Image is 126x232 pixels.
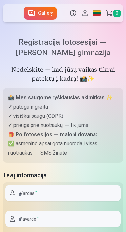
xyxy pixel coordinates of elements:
[3,37,123,58] h1: Registracija fotosesijai — [PERSON_NAME] gimnazija
[103,4,123,22] a: Krepšelis0
[8,131,97,137] strong: 🎁 Po fotosesijos — maloni dovana:
[113,10,121,17] span: 0
[91,4,103,22] a: Global
[8,112,118,121] p: ✔ visiškai saugu (GDPR)
[8,139,118,158] p: ✅ asmeninė apsaugota nuoroda į visas nuotraukas — SMS žinute
[8,95,113,101] strong: 📸 Mes saugome ryškiausias akimirkas ✨
[3,171,123,180] h5: Tėvų informacija
[24,7,57,20] a: Gallery
[8,102,118,112] p: ✔ patogu ir greita
[79,4,91,22] button: Profilis
[8,121,118,130] p: ✔ prieiga prie nuotraukų — tik jums
[67,4,79,22] button: Info
[3,66,123,84] h5: Nedelskite — kad jūsų vaikas tikrai patektų į kadrą! 📸✨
